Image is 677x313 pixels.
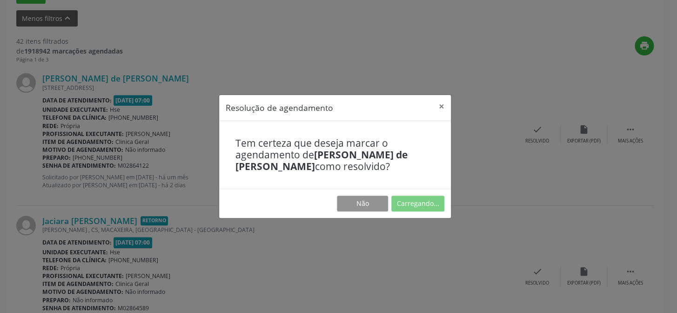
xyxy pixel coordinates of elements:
h5: Resolução de agendamento [226,102,333,114]
button: Close [432,95,451,118]
b: [PERSON_NAME] de [PERSON_NAME] [235,148,408,173]
button: Carregando... [391,196,444,211]
h4: Tem certeza que deseja marcar o agendamento de como resolvido? [235,137,435,173]
button: Não [337,196,388,211]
